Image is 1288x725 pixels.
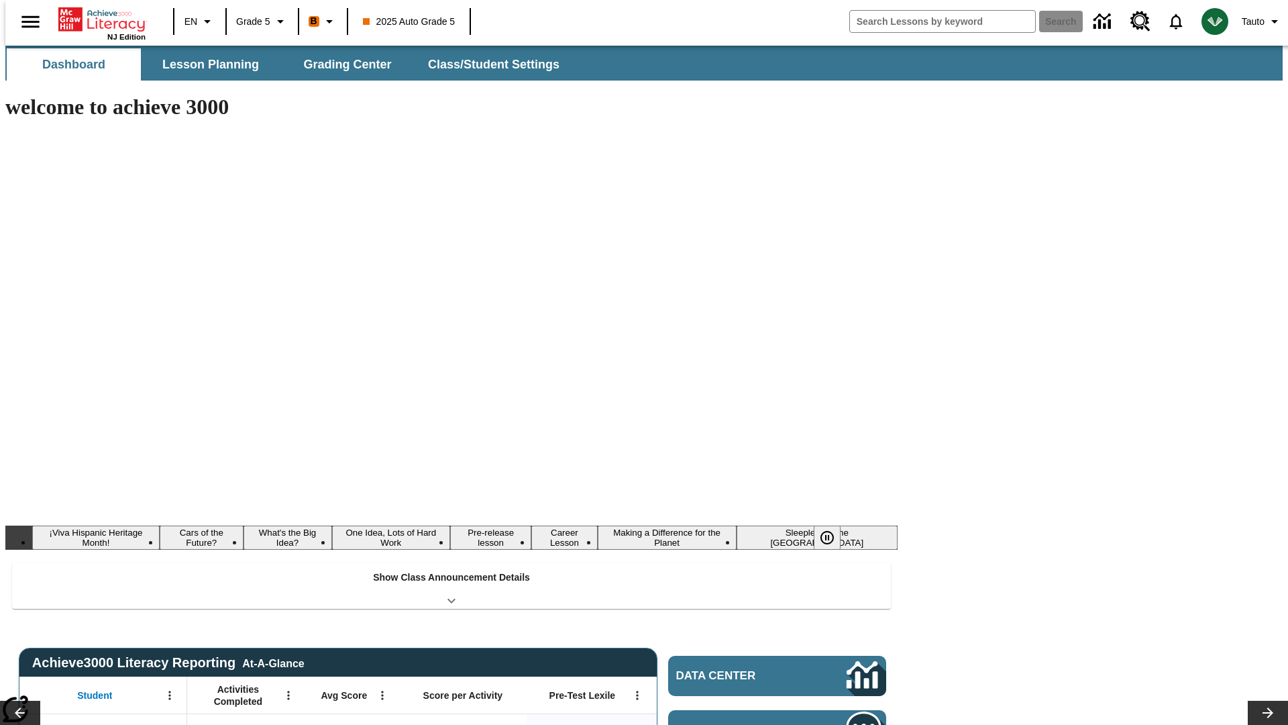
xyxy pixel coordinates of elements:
a: Notifications [1159,4,1193,39]
button: Boost Class color is orange. Change class color [303,9,343,34]
p: Show Class Announcement Details [373,571,530,585]
span: Grade 5 [236,15,270,29]
button: Language: EN, Select a language [178,9,221,34]
button: Dashboard [7,48,141,81]
div: Show Class Announcement Details [12,563,891,609]
button: Open Menu [372,685,392,706]
span: Achieve3000 Literacy Reporting [32,655,305,671]
button: Slide 4 One Idea, Lots of Hard Work [332,526,451,550]
button: Select a new avatar [1193,4,1236,39]
a: Data Center [1085,3,1122,40]
button: Pause [814,526,841,550]
span: Pre-Test Lexile [549,689,616,702]
span: Data Center [676,669,802,683]
input: search field [850,11,1035,32]
span: Activities Completed [194,683,282,708]
button: Lesson Planning [144,48,278,81]
span: Avg Score [321,689,367,702]
a: Data Center [668,656,886,696]
button: Class/Student Settings [417,48,570,81]
div: SubNavbar [5,46,1283,81]
span: Score per Activity [423,689,503,702]
a: Resource Center, Will open in new tab [1122,3,1159,40]
button: Slide 6 Career Lesson [531,526,597,550]
span: NJ Edition [107,33,146,41]
span: Student [77,689,112,702]
button: Slide 1 ¡Viva Hispanic Heritage Month! [32,526,160,550]
span: B [311,13,317,30]
a: Home [58,6,146,33]
button: Slide 7 Making a Difference for the Planet [598,526,737,550]
button: Lesson carousel, Next [1248,701,1288,725]
span: EN [184,15,197,29]
button: Open Menu [278,685,299,706]
button: Slide 3 What's the Big Idea? [244,526,332,550]
h1: welcome to achieve 3000 [5,95,898,119]
span: 2025 Auto Grade 5 [363,15,455,29]
div: Home [58,5,146,41]
img: avatar image [1201,8,1228,35]
div: Pause [814,526,854,550]
button: Profile/Settings [1236,9,1288,34]
button: Open side menu [11,2,50,42]
button: Slide 2 Cars of the Future? [160,526,244,550]
button: Grading Center [280,48,415,81]
button: Open Menu [627,685,647,706]
button: Slide 8 Sleepless in the Animal Kingdom [737,526,898,550]
button: Grade: Grade 5, Select a grade [231,9,294,34]
span: Tauto [1242,15,1265,29]
div: SubNavbar [5,48,572,81]
button: Slide 5 Pre-release lesson [450,526,531,550]
div: At-A-Glance [242,655,304,670]
button: Open Menu [160,685,180,706]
